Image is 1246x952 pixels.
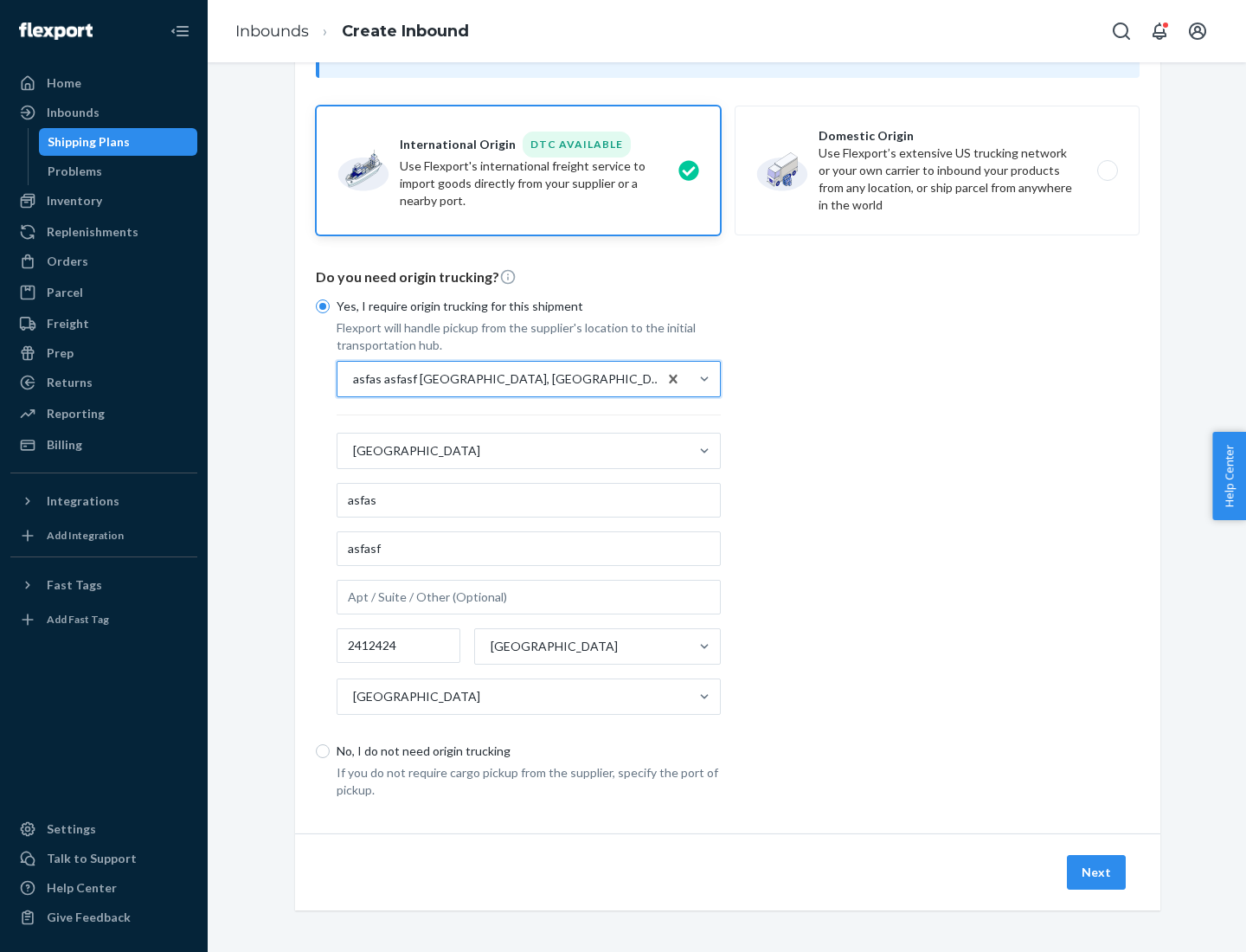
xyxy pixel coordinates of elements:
input: Address [337,531,721,566]
a: Home [10,69,197,97]
div: Inventory [47,192,102,209]
div: Billing [47,436,82,453]
a: Create Inbound [342,22,469,41]
div: Reporting [47,405,105,422]
p: No, I do not need origin trucking [337,743,721,760]
div: [GEOGRAPHIC_DATA] [353,442,480,460]
a: Freight [10,310,197,338]
div: Fast Tags [47,576,102,594]
div: Problems [48,163,102,180]
a: Billing [10,431,197,459]
div: [GEOGRAPHIC_DATA] [491,638,618,655]
a: Add Fast Tag [10,606,197,634]
button: Help Center [1212,432,1246,520]
span: Inbounding with your own carrier? [368,48,749,62]
a: Orders [10,248,197,275]
div: Give Feedback [47,909,131,926]
button: Open Search Box [1104,14,1139,48]
img: Flexport logo [19,23,93,40]
div: Help Center [47,879,117,897]
input: Apt / Suite / Other (Optional) [337,580,721,614]
div: Inbounds [47,104,100,121]
div: Shipping Plans [48,133,130,151]
button: Open account menu [1180,14,1215,48]
input: No, I do not need origin trucking [316,744,330,758]
a: Talk to Support [10,845,197,872]
div: asfas asfasf [GEOGRAPHIC_DATA], [GEOGRAPHIC_DATA] 2412424 [353,370,666,388]
button: Open notifications [1142,14,1177,48]
a: Help Center [10,874,197,902]
a: Inbounds [235,22,309,41]
button: Fast Tags [10,571,197,599]
a: Settings [10,815,197,843]
a: Inventory [10,187,197,215]
input: [GEOGRAPHIC_DATA] [351,442,353,460]
input: Postal Code [337,628,460,663]
button: Give Feedback [10,904,197,931]
div: Returns [47,374,93,391]
div: Prep [47,344,74,362]
a: Replenishments [10,218,197,246]
div: Home [47,74,81,92]
button: Close Navigation [163,14,197,48]
a: Returns [10,369,197,396]
a: Add Integration [10,522,197,550]
a: Shipping Plans [39,128,198,156]
a: Prep [10,339,197,367]
div: Add Fast Tag [47,612,109,627]
div: Integrations [47,492,119,510]
a: Reporting [10,400,197,428]
button: Next [1067,855,1126,890]
div: Settings [47,820,96,838]
a: Problems [39,158,198,185]
button: Integrations [10,487,197,515]
div: Orders [47,253,88,270]
p: Yes, I require origin trucking for this shipment [337,298,721,315]
p: Flexport will handle pickup from the supplier's location to the initial transportation hub. [337,319,721,354]
p: If you do not require cargo pickup from the supplier, specify the port of pickup. [337,764,721,799]
input: Facility Name [337,483,721,518]
div: Add Integration [47,528,124,543]
input: Yes, I require origin trucking for this shipment [316,299,330,313]
p: Do you need origin trucking? [316,267,1140,287]
input: [GEOGRAPHIC_DATA] [489,638,491,655]
a: Inbounds [10,99,197,126]
ol: breadcrumbs [222,6,483,57]
div: Parcel [47,284,83,301]
input: [GEOGRAPHIC_DATA] [351,688,353,705]
div: Talk to Support [47,850,137,867]
a: Parcel [10,279,197,306]
div: Replenishments [47,223,138,241]
div: Freight [47,315,89,332]
div: [GEOGRAPHIC_DATA] [353,688,480,705]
